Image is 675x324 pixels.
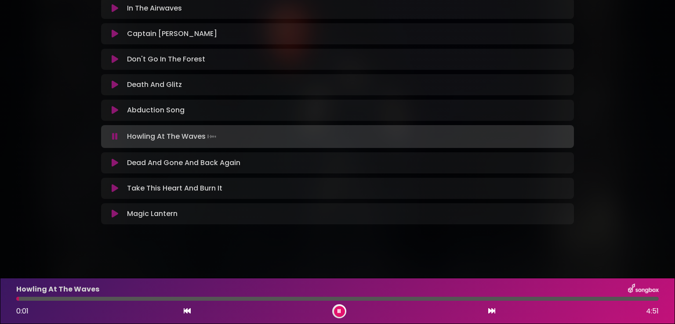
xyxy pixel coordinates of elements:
[127,130,218,143] p: Howling At The Waves
[127,29,217,39] p: Captain [PERSON_NAME]
[127,105,185,115] p: Abduction Song
[127,54,205,65] p: Don't Go In The Forest
[206,130,218,143] img: waveform4.gif
[127,183,222,194] p: Take This Heart And Burn It
[127,3,182,14] p: In The Airwaves
[127,158,240,168] p: Dead And Gone And Back Again
[127,79,182,90] p: Death And Glitz
[127,209,178,219] p: Magic Lantern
